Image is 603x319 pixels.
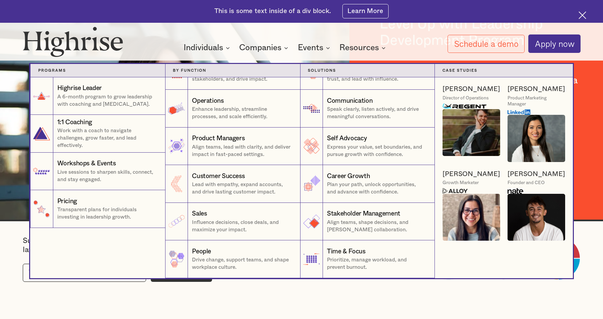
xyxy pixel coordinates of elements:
[23,264,212,282] form: current-footer-subscribe-form
[192,247,211,256] div: People
[508,85,565,93] a: [PERSON_NAME]
[443,95,489,101] div: Director of Operations
[23,236,174,254] div: Subscribe to Highrise updates for the latest in leveling up your career.
[327,256,427,271] p: Prioritize, manage workload, and prevent burnout.
[57,84,102,93] div: Highrise Leader
[165,203,300,241] a: SalesInfluence decisions, close deals, and maximize your impact.
[192,97,223,106] div: Operations
[38,69,66,72] strong: Programs
[184,44,232,52] div: Individuals
[57,93,158,108] p: A 6-month program to grow leadership with coaching and [MEDICAL_DATA].
[443,170,500,178] a: [PERSON_NAME]
[298,44,323,52] div: Events
[339,44,379,52] div: Resources
[443,69,477,72] strong: Case Studies
[192,134,245,143] div: Product Managers
[239,44,290,52] div: Companies
[214,7,331,16] div: This is some text inside of a div block.
[23,264,146,282] input: Your e-mail
[443,85,500,93] a: [PERSON_NAME]
[508,180,545,186] div: Founder and CEO
[173,69,206,72] strong: by function
[30,190,165,228] a: PricingTransparent plans for individuals investing in leadership growth.
[327,181,427,195] p: Plan your path, unlock opportunities, and advance with confidence.
[100,49,503,278] nav: Individuals
[192,105,292,120] p: Enhance leadership, streamline processes, and scale efficiently.
[448,35,524,53] a: Schedule a demo
[508,170,565,178] a: [PERSON_NAME]
[443,180,479,186] div: Growth Marketer
[239,44,281,52] div: Companies
[327,97,373,106] div: Communication
[192,210,207,219] div: Sales
[327,143,427,158] p: Express your value, set boundaries, and pursue growth with confidence.
[327,219,427,233] p: Align teams, shape decisions, and [PERSON_NAME] collaboration.
[165,90,300,128] a: OperationsEnhance leadership, streamline processes, and scale efficiently.
[508,95,565,107] div: Product Marketing Manager
[165,165,300,203] a: Customer SuccessLead with empathy, expand accounts, and drive lasting customer impact.
[192,219,292,233] p: Influence decisions, close deals, and maximize your impact.
[192,172,245,181] div: Customer Success
[300,128,435,165] a: Self AdvocacyExpress your value, set boundaries, and pursue growth with confidence.
[342,4,389,18] a: Learn More
[192,181,292,195] p: Lead with empathy, expand accounts, and drive lasting customer impact.
[184,44,223,52] div: Individuals
[165,128,300,165] a: Product ManagersAlign teams, lead with clarity, and deliver impact in fast-paced settings.
[57,168,158,183] p: Live sessions to sharpen skills, connect, and stay engaged.
[528,34,580,53] a: Apply now
[30,77,165,115] a: Highrise LeaderA 6-month program to grow leadership with coaching and [MEDICAL_DATA].
[327,172,370,181] div: Career Growth
[300,90,435,128] a: CommunicationSpeak clearly, listen actively, and drive meaningful conversations.
[327,210,400,219] div: Stakeholder Management
[30,153,165,190] a: Workshops & EventsLive sessions to sharpen skills, connect, and stay engaged.
[192,143,292,158] p: Align teams, lead with clarity, and deliver impact in fast-paced settings.
[579,11,586,19] img: Cross icon
[327,134,367,143] div: Self Advocacy
[30,115,165,153] a: 1:1 CoachingWork with a coach to navigate challenges, grow faster, and lead effectively.
[300,240,435,278] a: Time & FocusPrioritize, manage workload, and prevent burnout.
[57,159,116,168] div: Workshops & Events
[327,105,427,120] p: Speak clearly, listen actively, and drive meaningful conversations.
[57,206,158,221] p: Transparent plans for individuals investing in leadership growth.
[165,240,300,278] a: PeopleDrive change, support teams, and shape workplace culture.
[308,69,336,72] strong: Solutions
[57,127,158,149] p: Work with a coach to navigate challenges, grow faster, and lead effectively.
[57,197,77,206] div: Pricing
[23,26,124,57] img: Highrise logo
[298,44,332,52] div: Events
[339,44,388,52] div: Resources
[327,247,365,256] div: Time & Focus
[300,165,435,203] a: Career GrowthPlan your path, unlock opportunities, and advance with confidence.
[57,118,92,127] div: 1:1 Coaching
[192,256,292,271] p: Drive change, support teams, and shape workplace culture.
[300,203,435,241] a: Stakeholder ManagementAlign teams, shape decisions, and [PERSON_NAME] collaboration.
